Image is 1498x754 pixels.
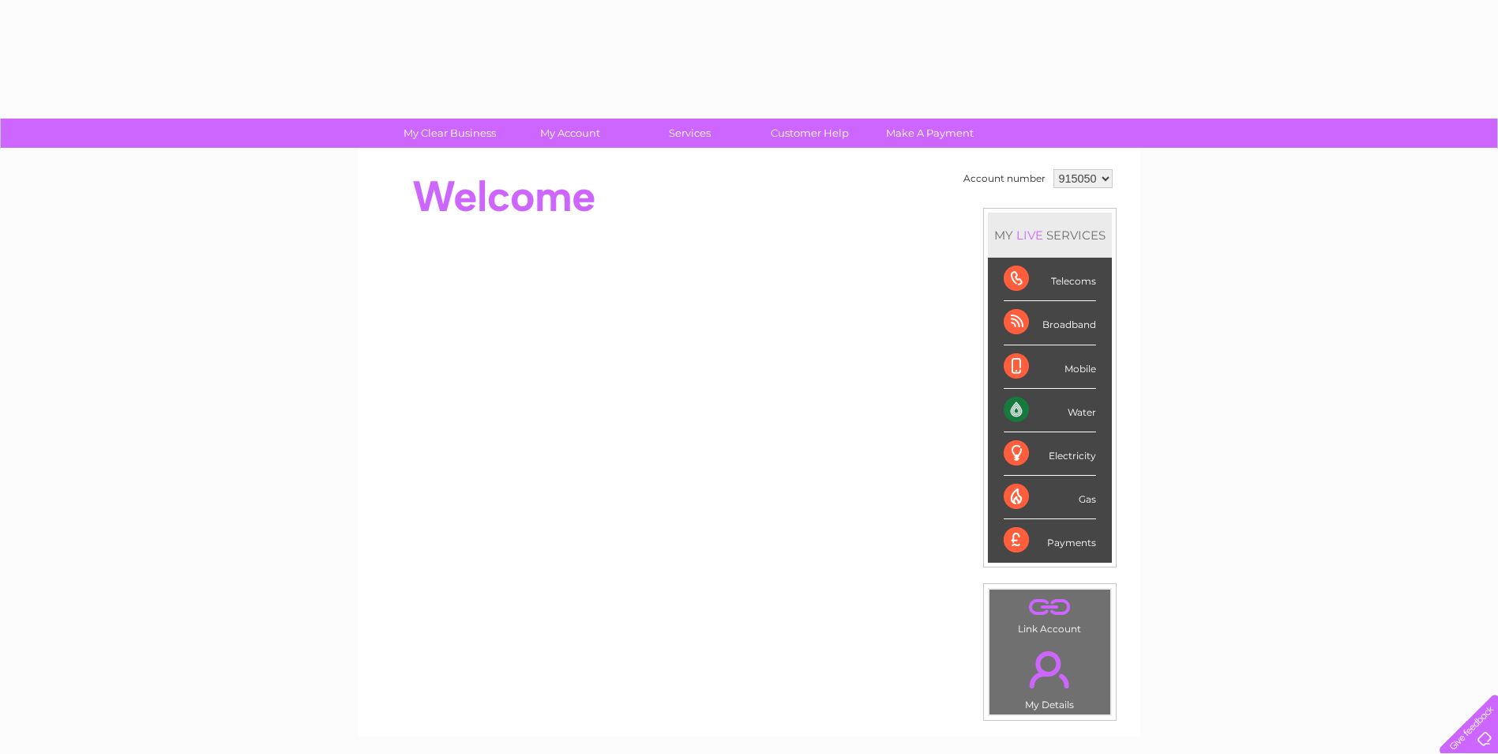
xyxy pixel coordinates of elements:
td: My Details [989,638,1111,715]
div: LIVE [1013,228,1046,243]
a: . [993,594,1106,621]
div: Mobile [1004,345,1096,389]
div: Gas [1004,476,1096,519]
td: Account number [959,165,1049,192]
div: Payments [1004,519,1096,562]
div: Electricity [1004,432,1096,476]
div: Water [1004,389,1096,432]
a: . [993,642,1106,697]
a: My Clear Business [385,119,515,148]
div: MY SERVICES [988,213,1112,258]
a: Make A Payment [865,119,995,148]
div: Telecoms [1004,258,1096,301]
a: Customer Help [745,119,875,148]
a: Services [625,119,755,148]
a: My Account [505,119,635,148]
td: Link Account [989,589,1111,639]
div: Broadband [1004,301,1096,345]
